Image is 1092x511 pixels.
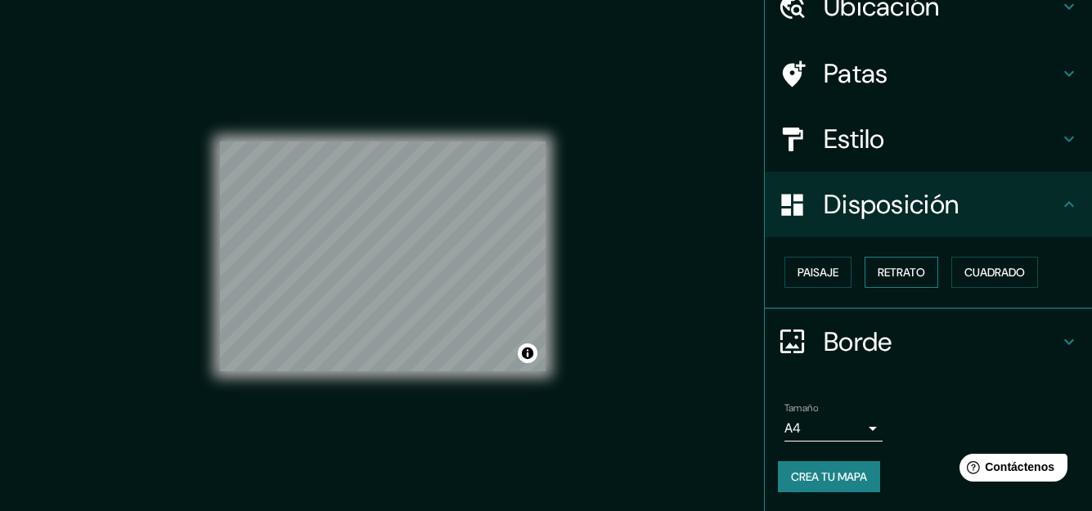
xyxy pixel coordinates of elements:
font: Cuadrado [964,265,1025,280]
div: A4 [784,415,883,442]
font: Patas [824,56,888,91]
button: Retrato [865,257,938,288]
div: Estilo [765,106,1092,172]
font: A4 [784,419,801,437]
iframe: Lanzador de widgets de ayuda [946,447,1074,493]
font: Paisaje [798,265,838,280]
font: Tamaño [784,401,818,415]
div: Borde [765,309,1092,374]
button: Paisaje [784,257,852,288]
font: Retrato [878,265,925,280]
font: Disposición [824,187,959,222]
canvas: Mapa [220,141,546,371]
font: Crea tu mapa [791,469,867,484]
div: Patas [765,41,1092,106]
button: Cuadrado [951,257,1038,288]
font: Borde [824,325,892,359]
button: Activar o desactivar atribución [518,343,537,363]
div: Disposición [765,172,1092,237]
button: Crea tu mapa [778,461,880,492]
font: Estilo [824,122,885,156]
